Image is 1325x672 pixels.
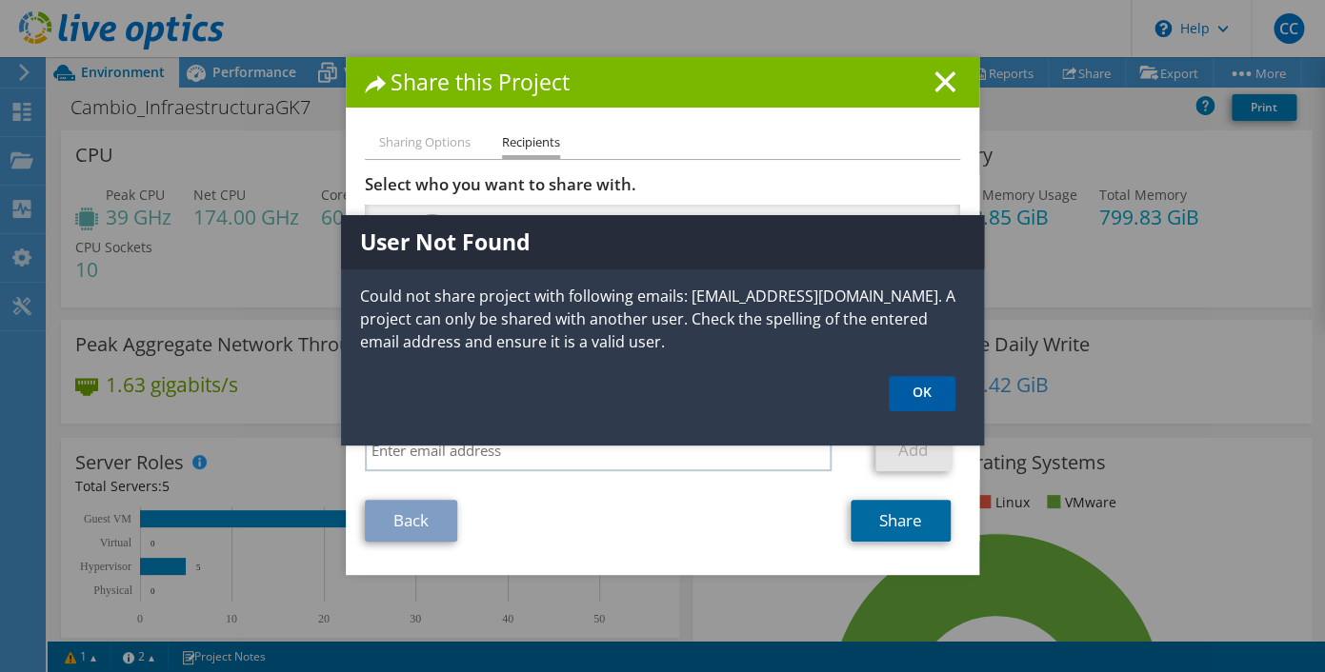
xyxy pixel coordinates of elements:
[502,131,560,159] li: Recipients
[341,285,984,353] p: Could not share project with following emails: [EMAIL_ADDRESS][DOMAIN_NAME]. A project can only b...
[365,429,832,471] input: Enter email address
[379,131,471,155] li: Sharing Options
[889,376,955,411] a: OK
[341,215,984,269] h1: User Not Found
[365,174,960,195] h3: Select who you want to share with.
[365,71,960,93] h1: Share this Project
[875,429,951,471] a: Add
[365,500,457,542] a: Back
[851,500,951,542] a: Share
